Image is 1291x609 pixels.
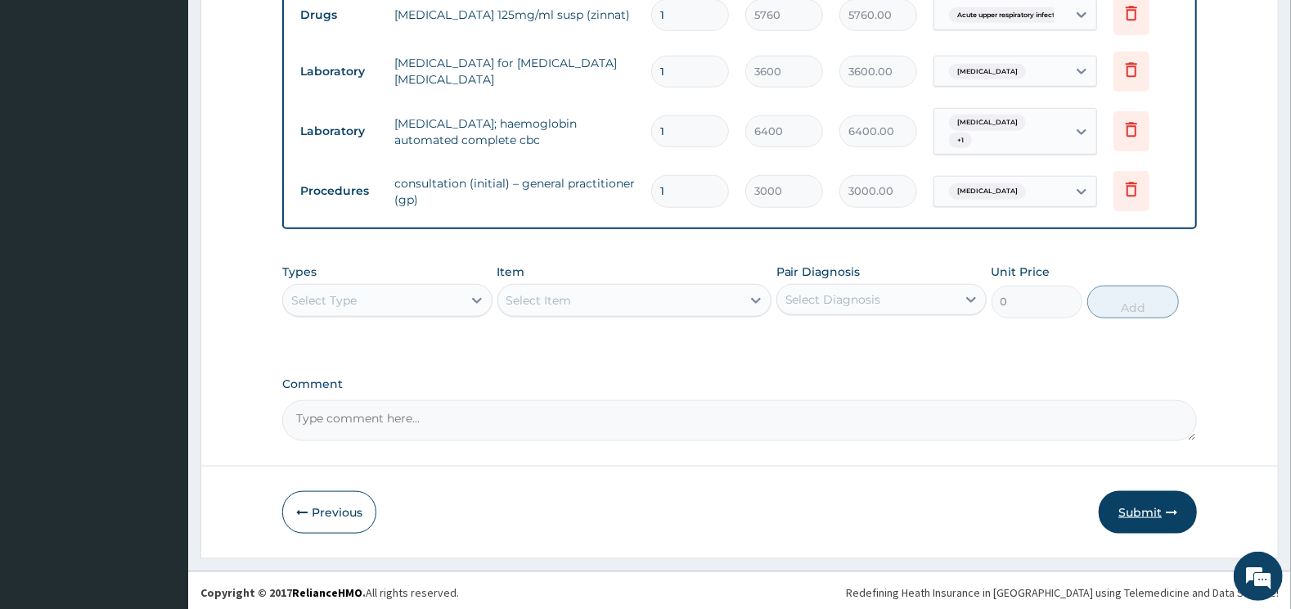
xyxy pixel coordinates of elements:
[497,264,525,280] label: Item
[95,193,226,359] span: We're online!
[1087,286,1179,318] button: Add
[949,133,972,149] span: + 1
[291,292,357,309] div: Select Type
[1099,491,1197,534] button: Submit
[386,47,644,96] td: [MEDICAL_DATA] for [MEDICAL_DATA] [MEDICAL_DATA]
[200,585,366,600] strong: Copyright © 2017 .
[282,377,1198,391] label: Comment
[949,64,1026,80] span: [MEDICAL_DATA]
[292,116,386,147] td: Laboratory
[776,264,861,280] label: Pair Diagnosis
[282,491,376,534] button: Previous
[949,183,1026,200] span: [MEDICAL_DATA]
[386,167,644,216] td: consultation (initial) – general practitioner (gp)
[292,585,362,600] a: RelianceHMO
[85,92,275,113] div: Chat with us now
[949,115,1026,131] span: [MEDICAL_DATA]
[8,422,312,479] textarea: Type your message and hit 'Enter'
[846,584,1279,601] div: Redefining Heath Insurance in [GEOGRAPHIC_DATA] using Telemedicine and Data Science!
[292,56,386,87] td: Laboratory
[268,8,308,47] div: Minimize live chat window
[949,7,1068,24] span: Acute upper respiratory infect...
[785,291,881,308] div: Select Diagnosis
[30,82,66,123] img: d_794563401_company_1708531726252_794563401
[992,264,1050,280] label: Unit Price
[386,107,644,156] td: [MEDICAL_DATA]; haemoglobin automated complete cbc
[282,265,317,279] label: Types
[292,176,386,206] td: Procedures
